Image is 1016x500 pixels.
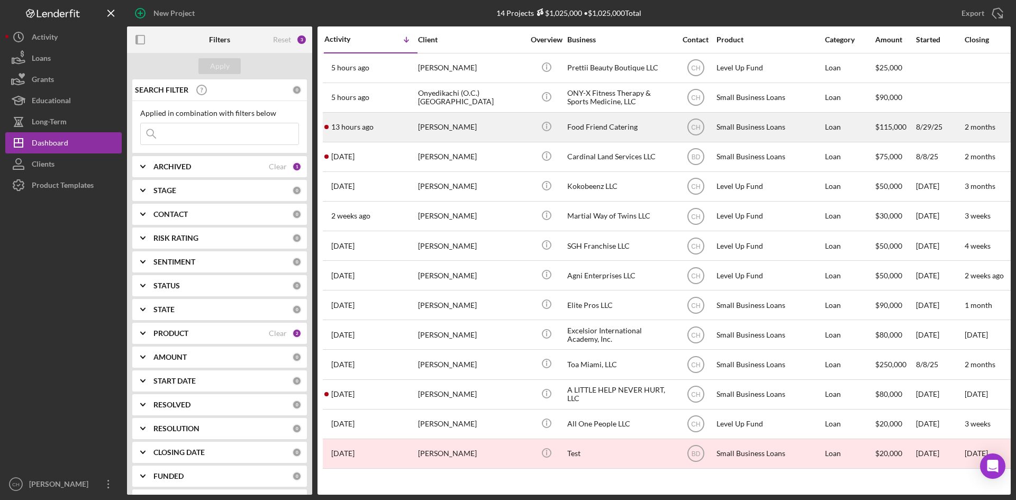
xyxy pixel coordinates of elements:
div: [DATE] [916,440,964,468]
div: [DATE] [916,172,964,201]
div: Small Business Loans [716,321,822,349]
div: Product [716,35,822,44]
button: Educational [5,90,122,111]
div: Loan [825,321,874,349]
b: CONTACT [153,210,188,219]
div: Product Templates [32,175,94,198]
div: 0 [292,376,302,386]
div: Small Business Loans [716,350,822,378]
div: Test [567,440,673,468]
time: 2025-09-01 18:10 [331,212,370,220]
button: Clients [5,153,122,175]
time: 2 months [965,360,995,369]
b: STATUS [153,281,180,290]
div: Prettii Beauty Boutique LLC [567,54,673,82]
div: Small Business Loans [716,440,822,468]
div: [DATE] [916,202,964,230]
div: New Project [153,3,195,24]
text: CH [691,242,700,250]
div: [PERSON_NAME] [418,143,524,171]
div: Reset [273,35,291,44]
div: Level Up Fund [716,172,822,201]
b: STATE [153,305,175,314]
div: 8/8/25 [916,143,964,171]
div: Level Up Fund [716,410,822,438]
span: $250,000 [875,360,906,369]
div: Loan [825,261,874,289]
button: Product Templates [5,175,122,196]
span: $30,000 [875,211,902,220]
div: 8/8/25 [916,350,964,378]
div: [DATE] [916,410,964,438]
div: [PERSON_NAME] [418,113,524,141]
b: START DATE [153,377,196,385]
div: Level Up Fund [716,54,822,82]
text: CH [691,361,700,369]
div: [PERSON_NAME] [418,440,524,468]
div: Level Up Fund [716,232,822,260]
b: CLOSING DATE [153,448,205,457]
div: [PERSON_NAME] [418,232,524,260]
div: Started [916,35,964,44]
div: Loan [825,172,874,201]
div: [DATE] [916,232,964,260]
span: $90,000 [875,93,902,102]
div: [PERSON_NAME] [418,321,524,349]
text: CH [691,213,700,220]
div: Loans [32,48,51,71]
div: Kokobeenz LLC [567,172,673,201]
div: Loan [825,350,874,378]
div: [PERSON_NAME] [418,410,524,438]
button: New Project [127,3,205,24]
b: STAGE [153,186,176,195]
time: 2025-08-17 19:50 [331,331,355,339]
time: 4 weeks [965,241,991,250]
text: CH [691,124,700,131]
span: $50,000 [875,271,902,280]
b: PRODUCT [153,329,188,338]
div: Onyedikachi (O.C.) [GEOGRAPHIC_DATA] [418,84,524,112]
a: Loans [5,48,122,69]
button: Export [951,3,1011,24]
a: Activity [5,26,122,48]
b: FUNDED [153,472,184,480]
div: Category [825,35,874,44]
div: 8/29/25 [916,113,964,141]
div: 1 [292,162,302,171]
div: Loan [825,143,874,171]
div: 0 [292,233,302,243]
time: 2025-09-16 12:28 [331,63,369,72]
button: Grants [5,69,122,90]
div: 0 [292,257,302,267]
div: Level Up Fund [716,202,822,230]
time: 1 month [965,301,992,310]
div: All One People LLC [567,410,673,438]
time: 2025-09-16 12:26 [331,93,369,102]
text: BD [691,450,700,458]
div: Long-Term [32,111,67,135]
div: Small Business Loans [716,143,822,171]
div: 0 [292,471,302,481]
div: 0 [292,85,302,95]
time: 2 months [965,152,995,161]
div: Toa Miami, LLC [567,350,673,378]
div: Small Business Loans [716,113,822,141]
text: CH [691,183,700,190]
span: $80,000 [875,389,902,398]
text: CH [12,481,20,487]
button: Apply [198,58,241,74]
div: Activity [32,26,58,50]
div: Loan [825,291,874,319]
span: $75,000 [875,152,902,161]
time: 2025-08-26 12:54 [331,271,355,280]
button: Long-Term [5,111,122,132]
time: [DATE] [965,449,988,458]
div: [PERSON_NAME] [418,54,524,82]
time: 2025-09-10 15:09 [331,152,355,161]
div: Excelsior International Academy, Inc. [567,321,673,349]
time: 2025-08-17 04:46 [331,360,355,369]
